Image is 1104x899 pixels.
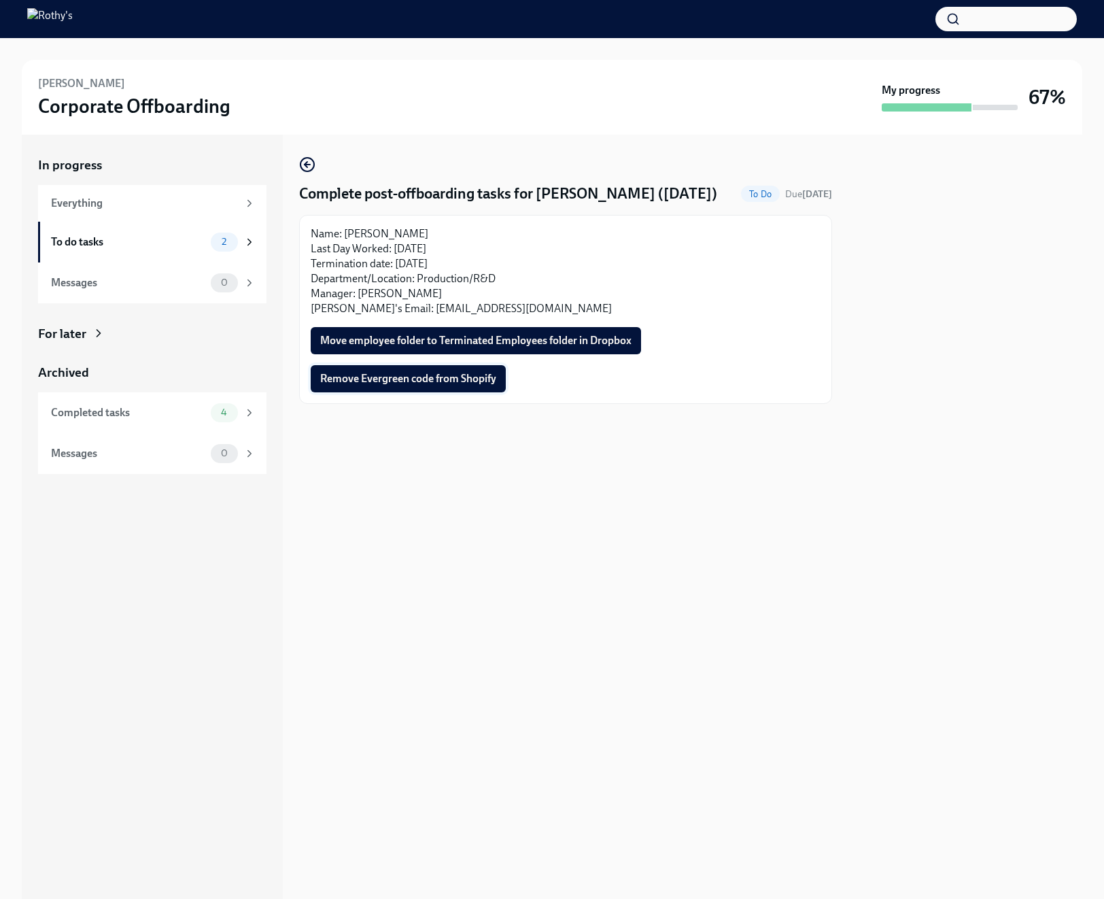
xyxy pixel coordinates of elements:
img: Rothy's [27,8,73,30]
a: Messages0 [38,262,266,303]
div: Completed tasks [51,405,205,420]
h3: Corporate Offboarding [38,94,230,118]
a: To do tasks2 [38,222,266,262]
h3: 67% [1029,85,1066,109]
button: Move employee folder to Terminated Employees folder in Dropbox [311,327,641,354]
span: 0 [213,277,236,288]
button: Remove Evergreen code from Shopify [311,365,506,392]
a: Messages0 [38,433,266,474]
div: For later [38,325,86,343]
a: Archived [38,364,266,381]
span: 4 [213,407,235,418]
div: Messages [51,446,205,461]
span: Move employee folder to Terminated Employees folder in Dropbox [320,334,632,347]
strong: My progress [882,83,940,98]
a: Completed tasks4 [38,392,266,433]
span: To Do [741,189,780,199]
span: October 18th, 2025 09:00 [785,188,832,201]
span: 2 [213,237,235,247]
div: To do tasks [51,235,205,250]
span: Remove Evergreen code from Shopify [320,372,496,386]
p: Name: [PERSON_NAME] Last Day Worked: [DATE] Termination date: [DATE] Department/Location: Product... [311,226,821,316]
h6: [PERSON_NAME] [38,76,125,91]
span: 0 [213,448,236,458]
strong: [DATE] [802,188,832,200]
h4: Complete post-offboarding tasks for [PERSON_NAME] ([DATE]) [299,184,717,204]
span: Due [785,188,832,200]
div: Everything [51,196,238,211]
a: Everything [38,185,266,222]
a: For later [38,325,266,343]
a: In progress [38,156,266,174]
div: Messages [51,275,205,290]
